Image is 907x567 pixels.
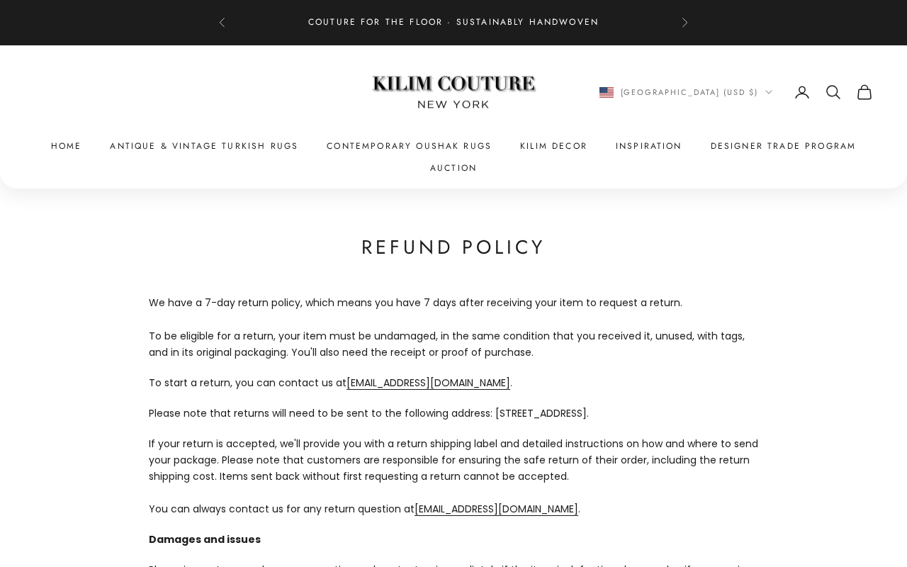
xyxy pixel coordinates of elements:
img: United States [599,87,614,98]
summary: Kilim Decor [520,139,587,153]
button: Change country or currency [599,86,773,99]
a: Home [51,139,82,153]
a: Antique & Vintage Turkish Rugs [110,139,298,153]
nav: Primary navigation [34,139,873,175]
h1: Refund policy [149,234,758,261]
p: We have a 7-day return policy, which means you have 7 days after receiving your item to request a... [149,295,758,360]
a: Contemporary Oushak Rugs [327,139,492,153]
span: [GEOGRAPHIC_DATA] (USD $) [621,86,759,99]
a: [EMAIL_ADDRESS][DOMAIN_NAME] [347,376,510,390]
a: Auction [430,161,477,175]
img: Logo of Kilim Couture New York [365,59,542,126]
p: To start a return, you can contact us at . [149,375,758,422]
p: If your return is accepted, we'll provide you with a return shipping label and detailed instructi... [149,436,758,517]
nav: Secondary navigation [599,84,874,101]
strong: Damages and issues [149,532,261,546]
a: Inspiration [616,139,682,153]
p: Couture for the Floor · Sustainably Handwoven [308,16,599,30]
a: [EMAIL_ADDRESS][DOMAIN_NAME] [415,502,578,516]
span: Please note that returns will need to be sent to the following address: [STREET_ADDRESS]. [149,405,589,422]
a: Designer Trade Program [711,139,857,153]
